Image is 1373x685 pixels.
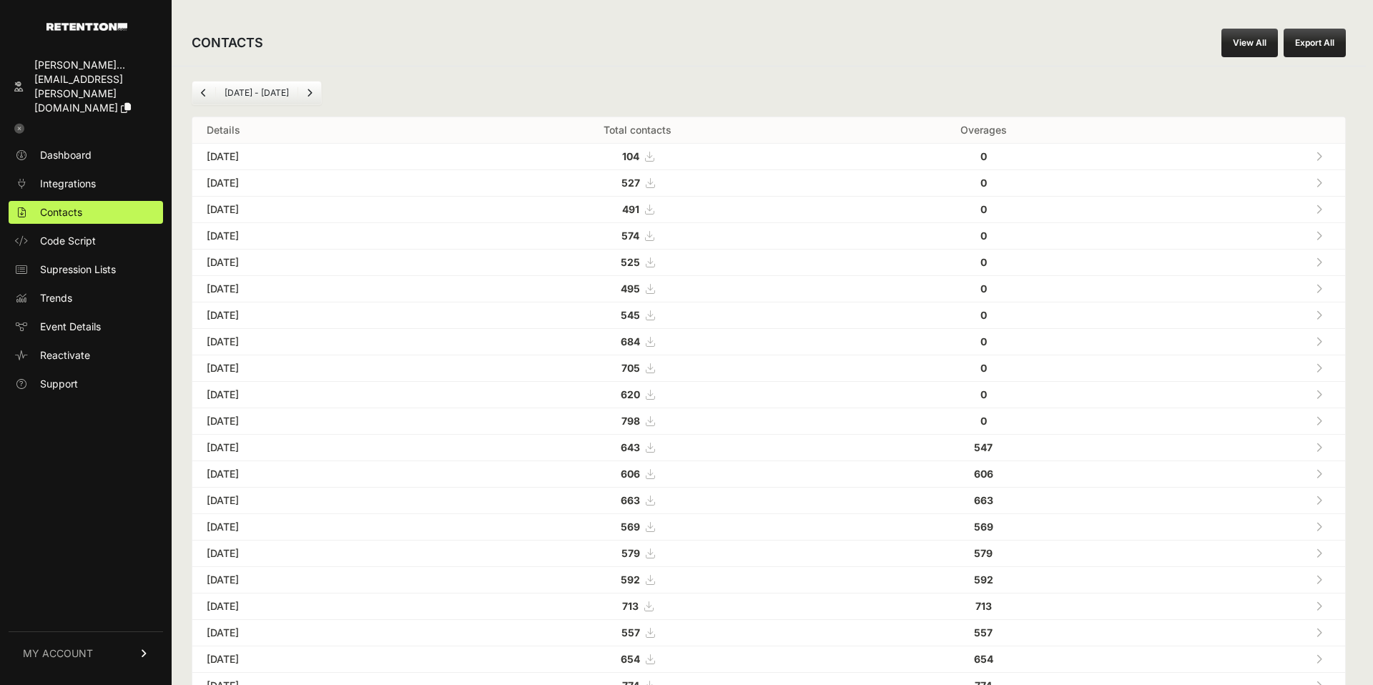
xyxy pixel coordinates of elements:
a: 705 [621,362,654,374]
div: [PERSON_NAME]... [34,58,157,72]
td: [DATE] [192,144,443,170]
td: [DATE] [192,355,443,382]
span: Code Script [40,234,96,248]
span: Trends [40,291,72,305]
span: Supression Lists [40,262,116,277]
strong: 579 [974,547,993,559]
td: [DATE] [192,435,443,461]
a: Support [9,373,163,395]
strong: 705 [621,362,640,374]
button: Export All [1284,29,1346,57]
td: [DATE] [192,646,443,673]
span: Event Details [40,320,101,334]
strong: 0 [980,309,987,321]
strong: 0 [980,203,987,215]
strong: 574 [621,230,639,242]
strong: 495 [621,282,640,295]
strong: 525 [621,256,640,268]
a: Next [298,82,321,104]
strong: 592 [974,573,993,586]
strong: 663 [621,494,640,506]
td: [DATE] [192,382,443,408]
img: Retention.com [46,23,127,31]
a: Integrations [9,172,163,195]
td: [DATE] [192,541,443,567]
strong: 592 [621,573,640,586]
strong: 0 [980,362,987,374]
strong: 569 [974,521,993,533]
a: 663 [621,494,654,506]
strong: 0 [980,230,987,242]
th: Details [192,117,443,144]
td: [DATE] [192,302,443,329]
a: 654 [621,653,654,665]
span: Reactivate [40,348,90,363]
strong: 654 [621,653,640,665]
strong: 0 [980,335,987,348]
a: 525 [621,256,654,268]
strong: 798 [621,415,640,427]
a: 104 [622,150,654,162]
a: 798 [621,415,654,427]
strong: 0 [980,282,987,295]
a: Trends [9,287,163,310]
strong: 557 [621,626,640,639]
a: Contacts [9,201,163,224]
a: 620 [621,388,654,400]
a: Dashboard [9,144,163,167]
strong: 684 [621,335,640,348]
td: [DATE] [192,593,443,620]
strong: 579 [621,547,640,559]
a: 713 [622,600,653,612]
a: Code Script [9,230,163,252]
td: [DATE] [192,170,443,197]
a: Previous [192,82,215,104]
strong: 547 [974,441,993,453]
td: [DATE] [192,223,443,250]
a: 569 [621,521,654,533]
td: [DATE] [192,461,443,488]
strong: 606 [974,468,993,480]
strong: 0 [980,177,987,189]
span: Dashboard [40,148,92,162]
span: Contacts [40,205,82,220]
strong: 0 [980,150,987,162]
a: 643 [621,441,654,453]
td: [DATE] [192,408,443,435]
a: 574 [621,230,654,242]
a: Reactivate [9,344,163,367]
a: 527 [621,177,654,189]
span: Support [40,377,78,391]
strong: 0 [980,415,987,427]
a: 491 [622,203,654,215]
td: [DATE] [192,567,443,593]
h2: CONTACTS [192,33,263,53]
strong: 104 [622,150,639,162]
strong: 654 [974,653,993,665]
td: [DATE] [192,250,443,276]
strong: 0 [980,256,987,268]
strong: 557 [974,626,993,639]
strong: 569 [621,521,640,533]
td: [DATE] [192,276,443,302]
strong: 606 [621,468,640,480]
a: 684 [621,335,654,348]
span: Integrations [40,177,96,191]
strong: 663 [974,494,993,506]
strong: 620 [621,388,640,400]
li: [DATE] - [DATE] [215,87,297,99]
td: [DATE] [192,514,443,541]
a: View All [1221,29,1278,57]
span: MY ACCOUNT [23,646,93,661]
strong: 713 [975,600,992,612]
strong: 491 [622,203,639,215]
a: Supression Lists [9,258,163,281]
a: 557 [621,626,654,639]
a: [PERSON_NAME]... [EMAIL_ADDRESS][PERSON_NAME][DOMAIN_NAME] [9,54,163,119]
th: Total contacts [443,117,832,144]
strong: 0 [980,388,987,400]
strong: 527 [621,177,640,189]
a: 545 [621,309,654,321]
td: [DATE] [192,329,443,355]
a: 592 [621,573,654,586]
